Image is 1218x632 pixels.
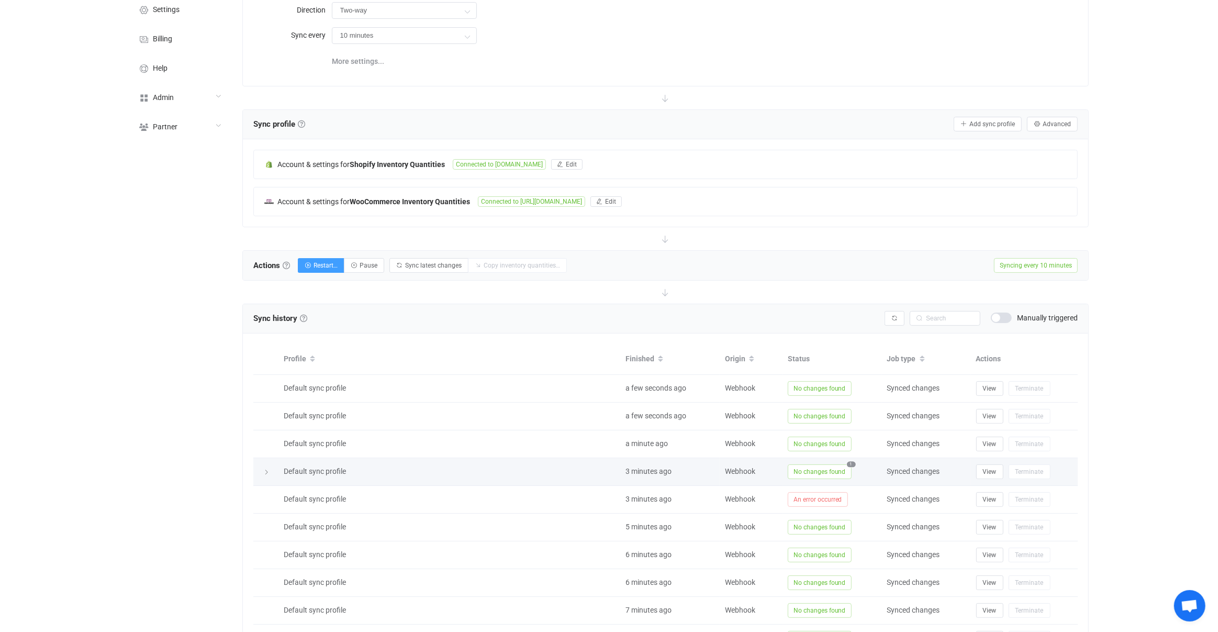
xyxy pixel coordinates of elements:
[887,412,940,420] span: Synced changes
[605,198,616,205] span: Edit
[284,439,346,448] span: Default sync profile
[983,468,997,475] span: View
[566,161,577,168] span: Edit
[887,578,940,586] span: Synced changes
[1009,381,1051,396] button: Terminate
[976,437,1003,451] button: View
[720,438,783,450] div: Webhook
[153,64,167,73] span: Help
[887,467,940,475] span: Synced changes
[625,439,668,448] span: a minute ago
[625,606,672,614] span: 7 minutes ago
[1009,492,1051,507] button: Terminate
[405,262,462,269] span: Sync latest changes
[887,523,940,531] span: Synced changes
[720,410,783,422] div: Webhook
[551,159,583,170] button: Edit
[625,578,672,586] span: 6 minutes ago
[284,495,346,503] span: Default sync profile
[994,258,1078,273] span: Syncing every 10 minutes
[976,575,1003,590] button: View
[332,2,477,19] input: Model
[954,117,1022,131] button: Add sync profile
[976,412,1003,420] a: View
[332,51,384,72] span: More settings...
[264,197,274,206] img: woo-commerce.png
[788,575,852,590] span: No changes found
[468,258,567,273] button: Copy inventory quantities…
[983,579,997,586] span: View
[284,523,346,531] span: Default sync profile
[720,350,783,368] div: Origin
[720,382,783,394] div: Webhook
[1009,409,1051,424] button: Terminate
[344,258,384,273] button: Pause
[976,409,1003,424] button: View
[783,353,882,365] div: Status
[484,262,560,269] span: Copy inventory quantities…
[284,384,346,392] span: Default sync profile
[1009,520,1051,535] button: Terminate
[976,548,1003,562] button: View
[1015,413,1044,420] span: Terminate
[625,412,686,420] span: a few seconds ago
[478,196,585,207] span: Connected to [URL][DOMAIN_NAME]
[314,262,338,269] span: Restart…
[1015,468,1044,475] span: Terminate
[983,440,997,448] span: View
[153,123,177,131] span: Partner
[976,603,1003,618] button: View
[976,467,1003,475] a: View
[983,496,997,503] span: View
[976,578,1003,586] a: View
[976,520,1003,535] button: View
[887,495,940,503] span: Synced changes
[1043,120,1071,128] span: Advanced
[284,550,346,559] span: Default sync profile
[1009,575,1051,590] button: Terminate
[983,413,997,420] span: View
[1174,590,1205,622] a: Open chat
[277,197,350,206] span: Account & settings for
[788,492,848,507] span: An error occurred
[1017,314,1078,321] span: Manually triggered
[1027,117,1078,131] button: Advanced
[360,262,377,269] span: Pause
[720,493,783,505] div: Webhook
[1015,440,1044,448] span: Terminate
[720,576,783,589] div: Webhook
[720,465,783,478] div: Webhook
[1009,603,1051,618] button: Terminate
[625,495,672,503] span: 3 minutes ago
[1015,524,1044,531] span: Terminate
[720,604,783,616] div: Webhook
[788,548,852,562] span: No changes found
[389,258,468,273] button: Sync latest changes
[284,412,346,420] span: Default sync profile
[976,550,1003,559] a: View
[284,578,346,586] span: Default sync profile
[983,524,997,531] span: View
[788,437,852,451] span: No changes found
[887,606,940,614] span: Synced changes
[983,551,997,559] span: View
[1015,496,1044,503] span: Terminate
[625,550,672,559] span: 6 minutes ago
[976,439,1003,448] a: View
[969,120,1015,128] span: Add sync profile
[264,160,274,169] img: shopify.png
[253,258,290,273] span: Actions
[1009,464,1051,479] button: Terminate
[253,25,332,46] label: Sync every
[788,409,852,424] span: No changes found
[976,495,1003,503] a: View
[284,606,346,614] span: Default sync profile
[847,461,856,467] span: 1
[976,384,1003,392] a: View
[298,258,344,273] button: Restart…
[625,523,672,531] span: 5 minutes ago
[1015,579,1044,586] span: Terminate
[625,384,686,392] span: a few seconds ago
[278,350,620,368] div: Profile
[350,197,470,206] b: WooCommerce Inventory Quantities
